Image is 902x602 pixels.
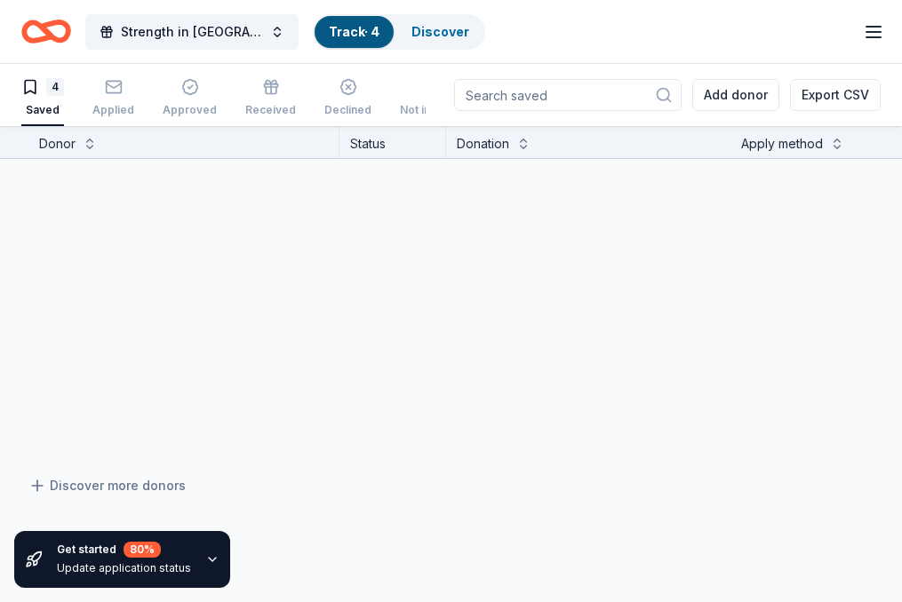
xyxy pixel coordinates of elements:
div: Declined [324,103,371,117]
div: Saved [21,103,64,117]
button: Declined [324,71,371,126]
button: 4Saved [21,71,64,126]
button: Not interested [400,71,476,126]
div: Apply method [741,133,823,154]
button: Add donor [692,79,779,111]
a: Discover [411,24,469,39]
div: Donor [39,133,76,154]
div: Update application status [57,561,191,575]
div: Applied [92,103,134,117]
div: Received [245,103,296,117]
div: Not interested [400,103,476,117]
div: 80 % [124,542,161,558]
div: Status [339,126,446,158]
button: Received [245,71,296,126]
button: Strength in [GEOGRAPHIC_DATA]: 2025 Gala [85,14,299,50]
div: Donation [457,133,509,154]
a: Discover more donors [28,475,186,496]
a: Track· 4 [329,24,379,39]
button: Track· 4Discover [313,14,485,50]
input: Search saved [454,79,682,111]
span: Strength in [GEOGRAPHIC_DATA]: 2025 Gala [121,21,263,43]
div: Approved [163,103,217,117]
div: 4 [46,78,64,96]
button: Applied [92,71,134,126]
div: Get started [57,542,191,558]
button: Approved [163,71,217,126]
button: Export CSV [790,79,881,111]
a: Home [21,11,71,52]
